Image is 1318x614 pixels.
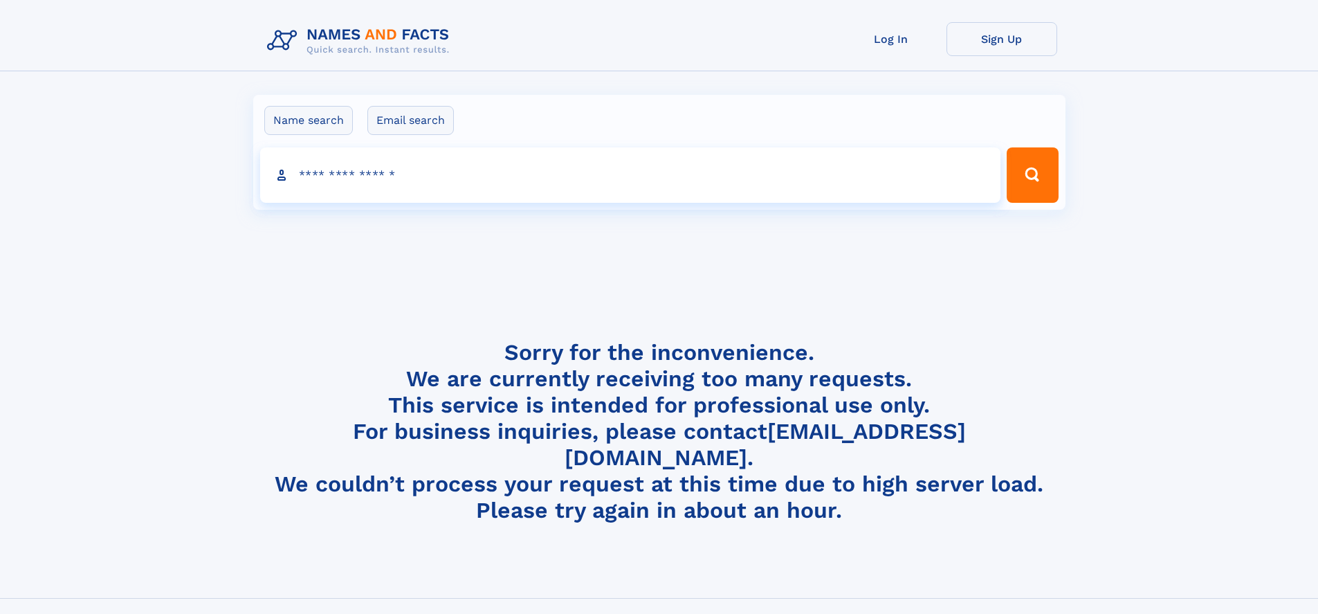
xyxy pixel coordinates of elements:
[262,22,461,60] img: Logo Names and Facts
[262,339,1057,524] h4: Sorry for the inconvenience. We are currently receiving too many requests. This service is intend...
[836,22,946,56] a: Log In
[260,147,1001,203] input: search input
[264,106,353,135] label: Name search
[1007,147,1058,203] button: Search Button
[565,418,966,471] a: [EMAIL_ADDRESS][DOMAIN_NAME]
[367,106,454,135] label: Email search
[946,22,1057,56] a: Sign Up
